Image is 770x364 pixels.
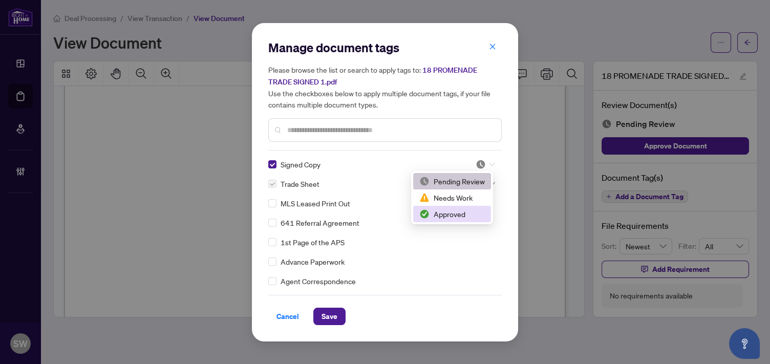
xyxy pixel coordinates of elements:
[419,176,485,187] div: Pending Review
[281,159,320,170] span: Signed Copy
[413,173,491,189] div: Pending Review
[281,217,359,228] span: 641 Referral Agreement
[281,237,345,248] span: 1st Page of the APS
[268,308,307,325] button: Cancel
[268,39,502,56] h2: Manage document tags
[281,178,319,189] span: Trade Sheet
[281,275,356,287] span: Agent Correspondence
[268,64,502,110] h5: Please browse the list or search to apply tags to: Use the checkboxes below to apply multiple doc...
[322,308,337,325] span: Save
[313,308,346,325] button: Save
[281,198,350,209] span: MLS Leased Print Out
[268,66,477,87] span: 18 PROMENADE TRADE SIGNED 1.pdf
[413,189,491,206] div: Needs Work
[281,256,345,267] span: Advance Paperwork
[419,209,430,219] img: status
[729,328,760,359] button: Open asap
[413,206,491,222] div: Approved
[276,308,299,325] span: Cancel
[476,159,495,169] span: Pending Review
[419,192,485,203] div: Needs Work
[489,43,496,50] span: close
[419,176,430,186] img: status
[476,159,486,169] img: status
[419,208,485,220] div: Approved
[419,192,430,203] img: status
